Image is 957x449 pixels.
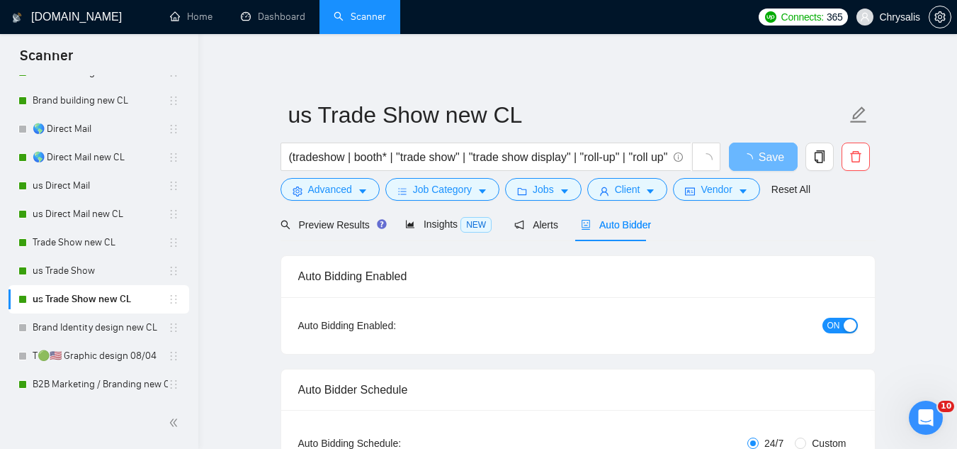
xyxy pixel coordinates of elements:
[33,314,168,342] a: Brand Identity design new CL
[842,143,870,171] button: delete
[33,143,168,172] a: 🌎 Direct Mail new CL
[169,416,183,430] span: double-left
[33,172,168,200] a: us Direct Mail
[9,172,189,200] li: us Direct Mail
[615,182,640,197] span: Client
[929,11,951,23] a: setting
[241,11,305,23] a: dashboardDashboard
[288,97,846,133] input: Scanner name...
[298,256,858,296] div: Auto Bidding Enabled
[33,257,168,285] a: us Trade Show
[9,115,189,143] li: 🌎 Direct Mail
[685,186,695,196] span: idcard
[781,9,824,25] span: Connects:
[397,186,407,196] span: bars
[281,220,290,230] span: search
[514,220,524,230] span: notification
[293,186,302,196] span: setting
[929,11,951,23] span: setting
[33,342,168,370] a: T🟢🇺🇸 Graphic design 08/04
[298,318,485,333] div: Auto Bidding Enabled:
[533,182,554,197] span: Jobs
[168,350,179,362] span: holder
[168,95,179,106] span: holder
[645,186,655,196] span: caret-down
[765,11,776,23] img: upwork-logo.png
[9,87,189,115] li: Brand building new CL
[413,182,472,197] span: Job Category
[168,152,179,163] span: holder
[860,12,870,22] span: user
[581,220,591,230] span: robot
[358,186,368,196] span: caret-down
[674,153,683,162] span: info-circle
[738,186,748,196] span: caret-down
[281,219,383,231] span: Preview Results
[168,237,179,248] span: holder
[729,143,798,171] button: Save
[827,9,842,25] span: 365
[9,228,189,257] li: Trade Show new CL
[9,257,189,285] li: us Trade Show
[33,228,168,257] a: Trade Show new CL
[289,148,667,166] input: Search Freelance Jobs...
[334,11,386,23] a: searchScanner
[405,218,492,230] span: Insights
[33,115,168,143] a: 🌎 Direct Mail
[12,6,22,29] img: logo
[168,379,179,390] span: holder
[673,178,759,201] button: idcardVendorcaret-down
[168,294,179,305] span: holder
[929,6,951,28] button: setting
[505,178,582,201] button: folderJobscaret-down
[514,219,558,231] span: Alerts
[700,153,713,166] span: loading
[827,318,840,333] span: ON
[9,285,189,314] li: us Trade Show new CL
[33,87,168,115] a: Brand building new CL
[9,342,189,370] li: T🟢🇺🇸 Graphic design 08/04
[9,45,84,75] span: Scanner
[581,219,651,231] span: Auto Bidder
[385,178,499,201] button: barsJob Categorycaret-down
[771,182,810,197] a: Reset All
[168,265,179,277] span: holder
[298,370,858,410] div: Auto Bidder Schedule
[168,180,179,192] span: holder
[9,200,189,228] li: us Direct Mail new CL
[33,370,168,399] a: B2B Marketing / Branding new CL
[806,150,833,163] span: copy
[560,186,570,196] span: caret-down
[281,178,380,201] button: settingAdvancedcaret-down
[168,209,179,220] span: holder
[938,401,954,412] span: 10
[805,143,834,171] button: copy
[33,285,168,314] a: us Trade Show new CL
[742,153,759,165] span: loading
[9,314,189,342] li: Brand Identity design new CL
[587,178,668,201] button: userClientcaret-down
[477,186,487,196] span: caret-down
[909,401,943,435] iframe: Intercom live chat
[849,106,868,124] span: edit
[599,186,609,196] span: user
[375,218,388,231] div: Tooltip anchor
[33,200,168,228] a: us Direct Mail new CL
[168,123,179,135] span: holder
[168,322,179,333] span: holder
[9,143,189,172] li: 🌎 Direct Mail new CL
[170,11,213,23] a: homeHome
[308,182,352,197] span: Advanced
[842,150,869,163] span: delete
[405,219,415,229] span: area-chart
[759,148,784,166] span: Save
[517,186,527,196] span: folder
[9,370,189,399] li: B2B Marketing / Branding new CL
[701,182,732,197] span: Vendor
[460,217,492,233] span: NEW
